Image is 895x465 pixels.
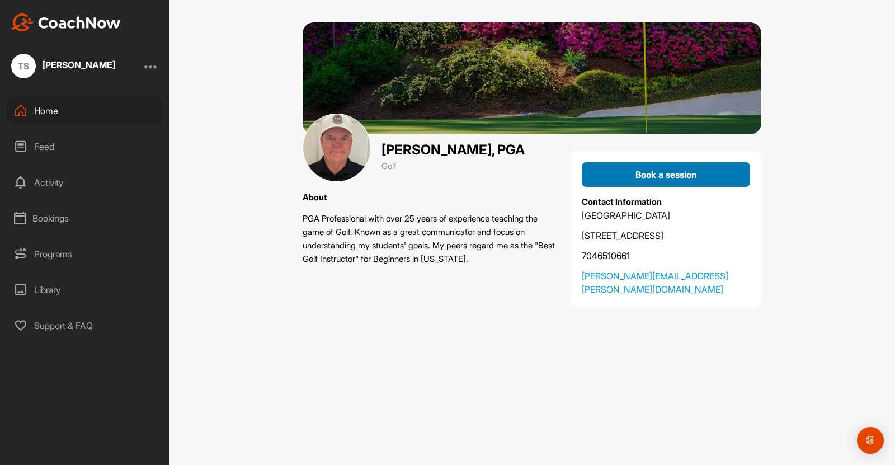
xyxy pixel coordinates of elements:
div: Programs [6,240,164,268]
div: Open Intercom Messenger [857,427,884,454]
div: Feed [6,133,164,161]
p: Golf [381,160,525,173]
p: [STREET_ADDRESS] [582,229,750,242]
div: Activity [6,168,164,196]
p: [PERSON_NAME], PGA [381,140,525,160]
a: [PERSON_NAME][EMAIL_ADDRESS][PERSON_NAME][DOMAIN_NAME] [582,269,750,296]
img: cover [303,22,761,134]
p: PGA Professional with over 25 years of experience teaching the game of Golf. Known as a great com... [303,212,557,266]
img: cover [303,114,371,182]
div: TS [11,54,36,78]
span: Book a session [635,169,697,180]
img: CoachNow [11,13,121,31]
p: Contact Information [582,196,750,209]
button: Book a session [582,162,750,187]
div: Library [6,276,164,304]
p: [GEOGRAPHIC_DATA] [582,209,750,222]
div: Support & FAQ [6,312,164,340]
div: Home [6,97,164,125]
div: [PERSON_NAME] [43,60,115,69]
div: Bookings [6,204,164,232]
a: 7046510661 [582,249,750,262]
label: About [303,192,327,203]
